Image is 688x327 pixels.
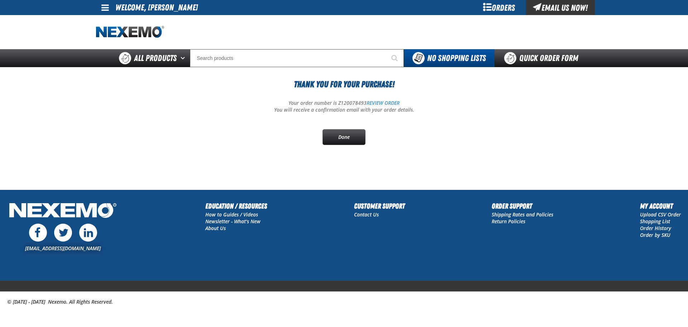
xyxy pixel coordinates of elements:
[386,49,404,67] button: Start Searching
[354,201,405,211] h2: Customer Support
[96,26,164,38] img: Nexemo logo
[96,26,164,38] a: Home
[96,78,592,91] h1: Thank You For Your Purchase!
[178,49,190,67] button: Open All Products pages
[492,201,553,211] h2: Order Support
[190,49,404,67] input: Search
[640,201,681,211] h2: My Account
[205,211,258,218] a: How to Guides / Videos
[354,211,379,218] a: Contact Us
[492,218,525,225] a: Return Policies
[427,53,486,63] span: No Shopping Lists
[640,218,670,225] a: Shopping List
[205,218,261,225] a: Newsletter - What's New
[404,49,494,67] button: You do not have available Shopping Lists. Open to Create a New List
[7,201,119,222] img: Nexemo Logo
[492,211,553,218] a: Shipping Rates and Policies
[494,49,592,67] a: Quick Order Form
[205,225,226,232] a: About Us
[640,225,671,232] a: Order History
[205,201,267,211] h2: Education / Resources
[134,52,177,65] span: All Products
[96,107,592,113] p: You will receive a confirmation email with your order details.
[367,99,400,106] a: REVIEW ORDER
[96,100,592,107] p: Your order number is Z120078493
[25,245,101,252] a: [EMAIL_ADDRESS][DOMAIN_NAME]
[322,129,365,145] a: Done
[640,232,670,238] a: Order by SKU
[640,211,681,218] a: Upload CSV Order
